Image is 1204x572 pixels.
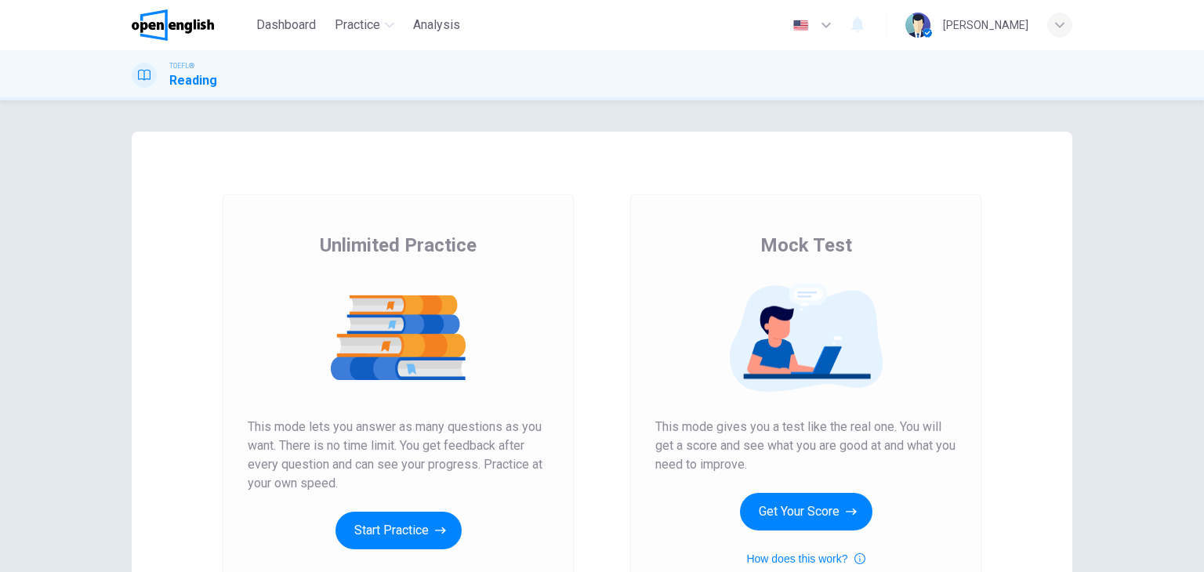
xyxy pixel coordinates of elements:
[328,11,401,39] button: Practice
[335,512,462,549] button: Start Practice
[132,9,214,41] img: OpenEnglish logo
[740,493,872,530] button: Get Your Score
[746,549,865,568] button: How does this work?
[169,60,194,71] span: TOEFL®
[248,418,549,493] span: This mode lets you answer as many questions as you want. There is no time limit. You get feedback...
[132,9,250,41] a: OpenEnglish logo
[335,16,380,34] span: Practice
[256,16,316,34] span: Dashboard
[943,16,1028,34] div: [PERSON_NAME]
[905,13,930,38] img: Profile picture
[791,20,811,31] img: en
[250,11,322,39] button: Dashboard
[169,71,217,90] h1: Reading
[320,233,477,258] span: Unlimited Practice
[407,11,466,39] button: Analysis
[413,16,460,34] span: Analysis
[760,233,852,258] span: Mock Test
[655,418,956,474] span: This mode gives you a test like the real one. You will get a score and see what you are good at a...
